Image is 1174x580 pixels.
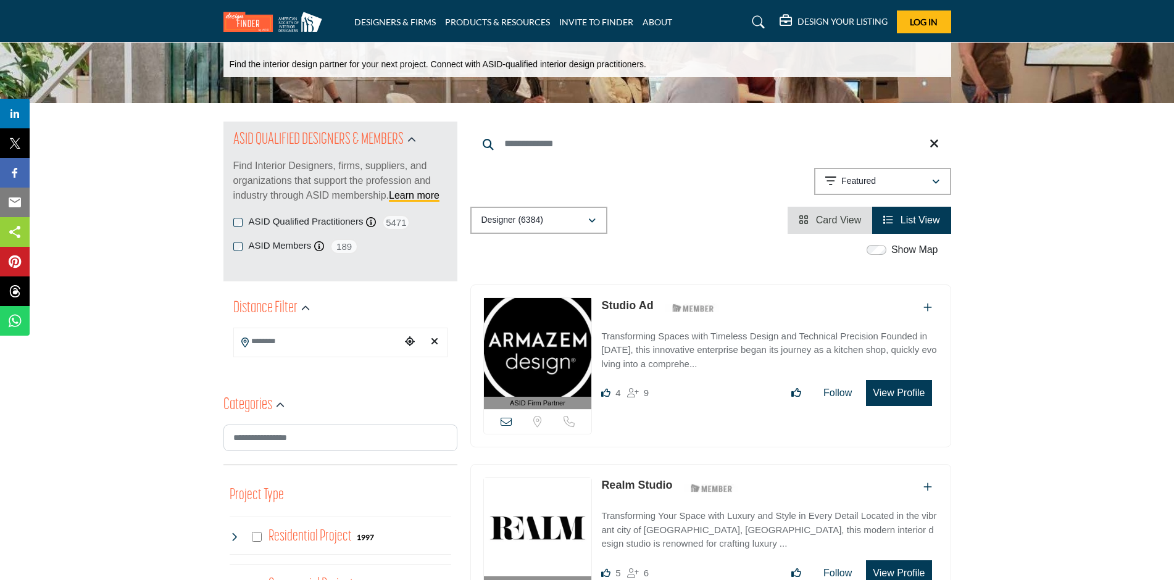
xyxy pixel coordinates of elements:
label: Show Map [891,242,938,257]
input: ASID Qualified Practitioners checkbox [233,218,243,227]
p: Studio Ad [601,297,653,314]
span: 189 [330,239,358,254]
img: Studio Ad [484,298,592,397]
a: Add To List [923,302,932,313]
span: 9 [644,387,649,398]
h2: ASID QUALIFIED DESIGNERS & MEMBERS [233,129,404,151]
input: Search Keyword [470,129,951,159]
a: INVITE TO FINDER [559,17,633,27]
p: Transforming Your Space with Luxury and Style in Every Detail Located in the vibrant city of [GEO... [601,509,938,551]
button: Log In [897,10,951,33]
p: Featured [841,175,876,188]
h2: Distance Filter [233,297,298,320]
a: Learn more [389,190,439,201]
span: 5 [615,568,620,578]
button: Featured [814,168,951,195]
div: Followers [627,386,649,400]
i: Likes [601,388,610,397]
img: Site Logo [223,12,328,32]
button: Follow [815,381,860,405]
span: Card View [816,215,862,225]
h4: Residential Project: Types of projects range from simple residential renovations to highly comple... [269,526,352,547]
b: 1997 [357,533,374,542]
span: List View [901,215,940,225]
img: ASID Members Badge Icon [665,300,721,316]
a: Search [740,12,773,32]
div: 1997 Results For Residential Project [357,531,374,542]
a: Studio Ad [601,299,653,312]
span: 4 [615,387,620,398]
h5: DESIGN YOUR LISTING [797,16,888,27]
img: ASID Members Badge Icon [684,480,739,495]
div: Choose your current location [401,329,419,355]
input: ASID Members checkbox [233,242,243,251]
input: Search Category [223,425,457,451]
a: View List [883,215,939,225]
p: Find the interior design partner for your next project. Connect with ASID-qualified interior desi... [230,59,646,71]
a: PRODUCTS & RESOURCES [445,17,550,27]
li: List View [872,207,951,234]
input: Search Location [234,329,401,354]
img: Realm Studio [484,478,592,576]
a: Transforming Spaces with Timeless Design and Technical Precision Founded in [DATE], this innovati... [601,322,938,371]
button: Like listing [783,381,809,405]
div: DESIGN YOUR LISTING [780,15,888,30]
p: Transforming Spaces with Timeless Design and Technical Precision Founded in [DATE], this innovati... [601,329,938,371]
a: View Card [799,215,861,225]
p: Realm Studio [601,477,672,494]
div: Clear search location [425,329,444,355]
span: 6 [644,568,649,578]
p: Designer (6384) [481,214,543,226]
button: Project Type [230,484,284,507]
a: DESIGNERS & FIRMS [354,17,436,27]
a: Add To List [923,482,932,492]
a: Realm Studio [601,479,672,491]
span: Log In [910,17,938,27]
button: View Profile [866,380,931,406]
p: Find Interior Designers, firms, suppliers, and organizations that support the profession and indu... [233,159,448,203]
label: ASID Members [249,239,312,253]
h2: Categories [223,394,272,416]
i: Likes [601,568,610,578]
input: Select Residential Project checkbox [252,532,262,542]
a: Transforming Your Space with Luxury and Style in Every Detail Located in the vibrant city of [GEO... [601,502,938,551]
a: ABOUT [643,17,672,27]
a: ASID Firm Partner [484,298,592,410]
button: Designer (6384) [470,207,607,234]
li: Card View [788,207,872,234]
span: ASID Firm Partner [510,398,565,408]
label: ASID Qualified Practitioners [249,215,364,229]
span: 5471 [382,215,410,230]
